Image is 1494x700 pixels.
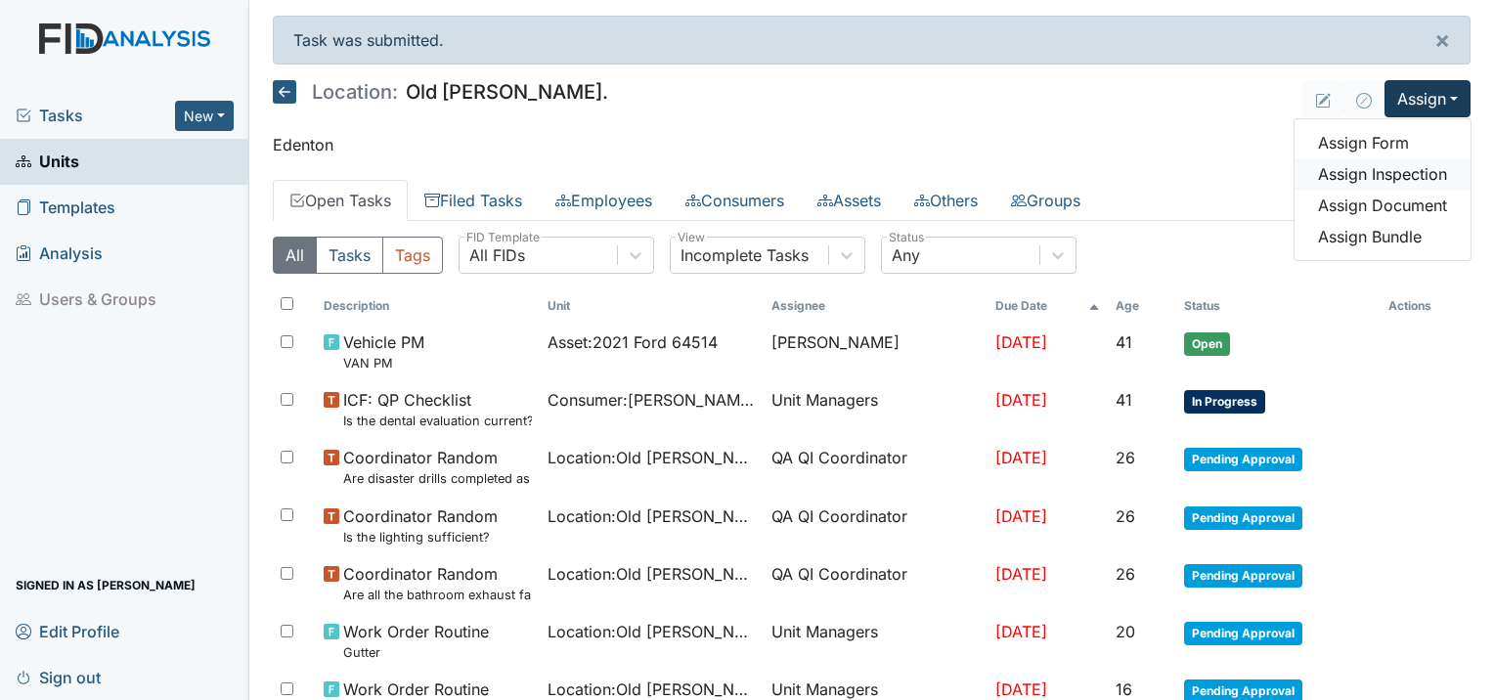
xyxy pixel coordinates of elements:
[764,289,988,323] th: Assignee
[1116,448,1135,467] span: 26
[1384,80,1471,117] button: Assign
[16,616,119,646] span: Edit Profile
[995,448,1047,467] span: [DATE]
[764,554,988,612] td: QA QI Coordinator
[995,390,1047,410] span: [DATE]
[316,289,540,323] th: Toggle SortBy
[764,323,988,380] td: [PERSON_NAME]
[801,180,898,221] a: Assets
[273,133,1471,156] p: Edenton
[1116,390,1132,410] span: 41
[1295,158,1471,190] a: Assign Inspection
[548,620,756,643] span: Location : Old [PERSON_NAME].
[988,289,1109,323] th: Toggle SortBy
[281,297,293,310] input: Toggle All Rows Selected
[343,388,532,430] span: ICF: QP Checklist Is the dental evaluation current? (document the date, oral rating, and goal # i...
[273,180,408,221] a: Open Tasks
[16,570,196,600] span: Signed in as [PERSON_NAME]
[681,243,809,267] div: Incomplete Tasks
[273,237,317,274] button: All
[764,438,988,496] td: QA QI Coordinator
[1116,622,1135,641] span: 20
[343,469,532,488] small: Are disaster drills completed as scheduled?
[1184,390,1265,414] span: In Progress
[408,180,539,221] a: Filed Tasks
[995,506,1047,526] span: [DATE]
[764,497,988,554] td: QA QI Coordinator
[540,289,764,323] th: Toggle SortBy
[1116,564,1135,584] span: 26
[669,180,801,221] a: Consumers
[1295,221,1471,252] a: Assign Bundle
[343,446,532,488] span: Coordinator Random Are disaster drills completed as scheduled?
[548,388,756,412] span: Consumer : [PERSON_NAME]
[994,180,1097,221] a: Groups
[312,82,398,102] span: Location:
[16,104,175,127] a: Tasks
[469,243,525,267] div: All FIDs
[343,528,498,547] small: Is the lighting sufficient?
[1116,506,1135,526] span: 26
[1295,127,1471,158] a: Assign Form
[1184,622,1302,645] span: Pending Approval
[343,562,532,604] span: Coordinator Random Are all the bathroom exhaust fan covers clean and dust free?
[764,380,988,438] td: Unit Managers
[343,586,532,604] small: Are all the bathroom exhaust fan covers clean and dust free?
[1184,506,1302,530] span: Pending Approval
[1184,332,1230,356] span: Open
[343,412,532,430] small: Is the dental evaluation current? (document the date, oral rating, and goal # if needed in the co...
[273,16,1471,65] div: Task was submitted.
[764,612,988,670] td: Unit Managers
[1184,564,1302,588] span: Pending Approval
[995,332,1047,352] span: [DATE]
[539,180,669,221] a: Employees
[343,620,489,662] span: Work Order Routine Gutter
[343,330,424,372] span: Vehicle PM VAN PM
[995,622,1047,641] span: [DATE]
[548,446,756,469] span: Location : Old [PERSON_NAME].
[1116,679,1132,699] span: 16
[995,679,1047,699] span: [DATE]
[548,330,718,354] span: Asset : 2021 Ford 64514
[175,101,234,131] button: New
[1176,289,1381,323] th: Toggle SortBy
[548,504,756,528] span: Location : Old [PERSON_NAME].
[16,193,115,223] span: Templates
[1184,448,1302,471] span: Pending Approval
[343,643,489,662] small: Gutter
[1108,289,1176,323] th: Toggle SortBy
[1295,190,1471,221] a: Assign Document
[1434,25,1450,54] span: ×
[382,237,443,274] button: Tags
[1415,17,1470,64] button: ×
[892,243,920,267] div: Any
[16,147,79,177] span: Units
[1381,289,1471,323] th: Actions
[316,237,383,274] button: Tasks
[343,504,498,547] span: Coordinator Random Is the lighting sufficient?
[995,564,1047,584] span: [DATE]
[16,662,101,692] span: Sign out
[273,237,443,274] div: Type filter
[273,80,608,104] h5: Old [PERSON_NAME].
[898,180,994,221] a: Others
[16,239,103,269] span: Analysis
[343,354,424,372] small: VAN PM
[1116,332,1132,352] span: 41
[548,562,756,586] span: Location : Old [PERSON_NAME].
